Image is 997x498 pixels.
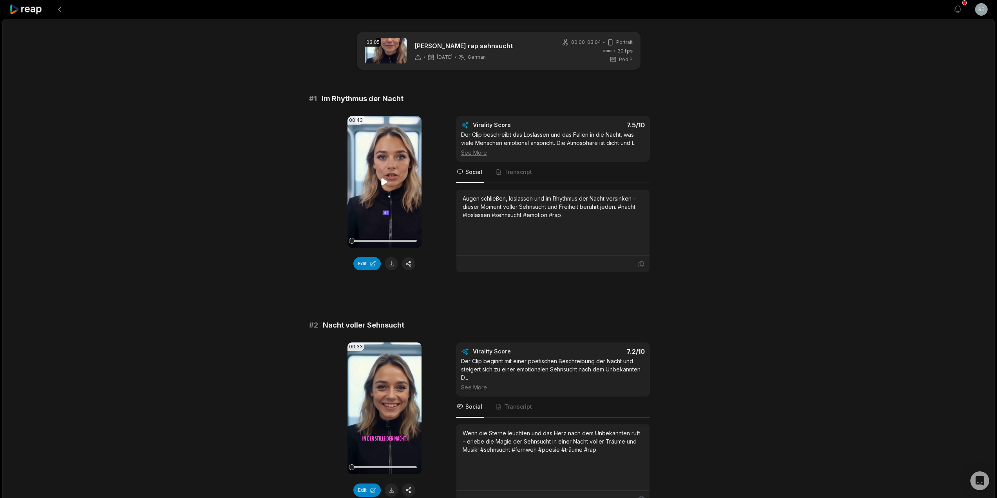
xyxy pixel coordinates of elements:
[365,38,381,47] div: 03:05
[616,39,633,46] span: Portrait
[461,130,645,157] div: Der Clip beschreibt das Loslassen und das Fallen in die Nacht, was viele Menschen emotional anspr...
[461,357,645,391] div: Der Clip beginnt mit einer poetischen Beschreibung der Nacht und steigert sich zu einer emotional...
[465,168,482,176] span: Social
[309,93,317,104] span: # 1
[322,93,404,104] span: Im Rhythmus der Nacht
[561,121,645,129] div: 7.5 /10
[323,320,404,331] span: Nacht voller Sehnsucht
[461,383,645,391] div: See More
[473,348,557,355] div: Virality Score
[625,48,633,54] span: fps
[465,403,482,411] span: Social
[353,257,381,270] button: Edit
[561,348,645,355] div: 7.2 /10
[970,471,989,490] div: Open Intercom Messenger
[473,121,557,129] div: Virality Score
[504,403,532,411] span: Transcript
[619,56,633,63] span: Pod P
[461,148,645,157] div: See More
[504,168,532,176] span: Transcript
[309,320,318,331] span: # 2
[571,39,601,46] span: 00:00 - 03:04
[456,162,650,183] nav: Tabs
[347,342,422,474] video: Your browser does not support mp4 format.
[456,397,650,418] nav: Tabs
[437,54,452,60] span: [DATE]
[353,484,381,497] button: Edit
[617,47,633,54] span: 30
[414,41,513,51] p: [PERSON_NAME] rap sehnsucht
[347,116,422,248] video: Your browser does not support mp4 format.
[463,194,643,219] div: Augen schließen, loslassen und im Rhythmus der Nacht versinken – dieser Moment voller Sehnsucht u...
[463,429,643,454] div: Wenn die Sterne leuchten und das Herz nach dem Unbekannten ruft – erlebe die Magie der Sehnsucht ...
[468,54,486,60] span: German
